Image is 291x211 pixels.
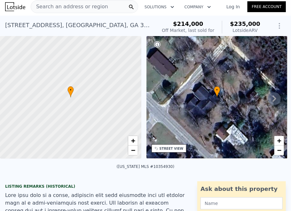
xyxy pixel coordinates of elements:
[277,137,281,145] span: +
[230,20,260,27] span: $235,000
[230,27,260,34] div: Lotside ARV
[31,3,108,11] span: Search an address or region
[179,1,216,13] button: Company
[139,1,179,13] button: Solutions
[131,137,135,145] span: +
[214,86,220,97] div: •
[273,19,286,32] button: Show Options
[67,87,74,93] span: •
[160,146,184,151] div: STREET VIEW
[5,2,25,11] img: Lotside
[274,146,284,155] a: Zoom out
[248,1,286,12] a: Free Account
[128,146,138,155] a: Zoom out
[214,87,220,93] span: •
[5,184,187,189] div: Listing Remarks (Historical)
[201,197,283,209] input: Name
[274,136,284,146] a: Zoom in
[67,86,74,97] div: •
[277,146,281,154] span: −
[117,164,175,169] div: ([US_STATE] MLS #10354930)
[219,4,248,10] a: Log In
[162,27,214,34] div: Off Market, last sold for
[201,185,283,193] div: Ask about this property
[173,20,203,27] span: $214,000
[128,136,138,146] a: Zoom in
[5,21,152,30] div: [STREET_ADDRESS] , [GEOGRAPHIC_DATA] , GA 30471
[131,146,135,154] span: −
